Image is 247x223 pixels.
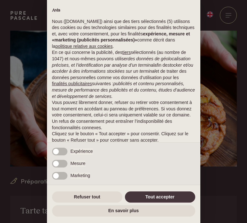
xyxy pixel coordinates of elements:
[71,160,86,167] span: Mesure
[52,31,190,43] strong: expérience, mesure et «marketing (publicités personnalisées)»
[125,191,195,203] button: Tout accepter
[71,148,93,155] span: Expérience
[52,19,195,50] p: Nous ([DOMAIN_NAME]) ainsi que des tiers sélectionnés (5) utilisons des cookies ou des technologi...
[52,191,122,203] button: Refuser tout
[55,44,112,49] a: politique relative aux cookies
[52,205,195,217] button: En savoir plus
[52,81,92,87] button: finalités publicitaires
[52,131,195,143] p: Cliquez sur le bouton « Tout accepter » pour consentir. Cliquez sur le bouton « Refuser tout » po...
[71,173,90,179] span: Marketing
[122,49,131,56] button: tiers
[52,8,195,13] h2: Avis
[52,100,195,131] p: Vous pouvez librement donner, refuser ou retirer votre consentement à tout moment en accédant au ...
[52,81,195,99] em: publicités et contenu personnalisés, mesure de performance des publicités et du contenu, études d...
[52,49,195,100] p: En ce qui concerne la publicité, des sélectionnés (au nombre de 1047) et nous-mêmes pouvons utili...
[52,56,191,68] em: des données de géolocalisation précises, et l’identification par analyse d’un terminal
